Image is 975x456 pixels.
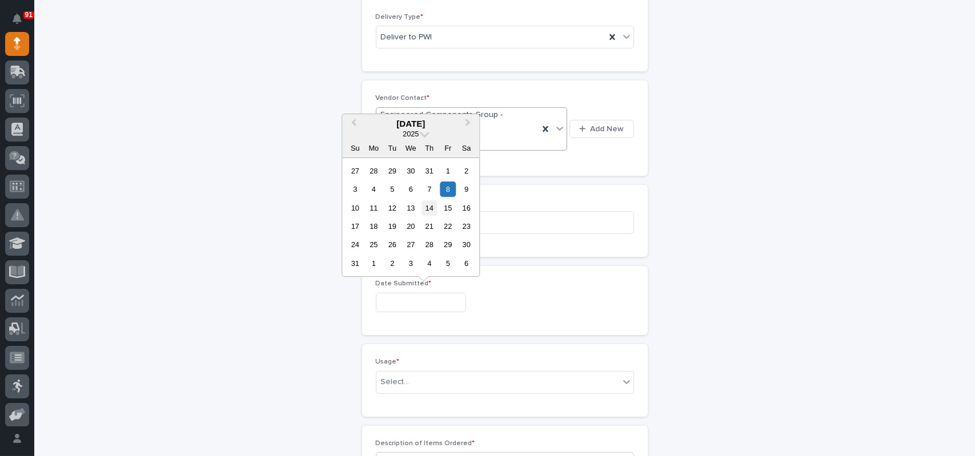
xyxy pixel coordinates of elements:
[366,219,382,234] div: Choose Monday, August 18th, 2025
[403,130,419,138] span: 2025
[422,163,437,179] div: Choose Thursday, July 31st, 2025
[403,181,419,197] div: Choose Wednesday, August 6th, 2025
[347,200,363,216] div: Choose Sunday, August 10th, 2025
[403,219,419,234] div: Choose Wednesday, August 20th, 2025
[403,140,419,156] div: We
[459,219,474,234] div: Choose Saturday, August 23rd, 2025
[366,237,382,253] div: Choose Monday, August 25th, 2025
[347,163,363,179] div: Choose Sunday, July 27th, 2025
[366,163,382,179] div: Choose Monday, July 28th, 2025
[459,200,474,216] div: Choose Saturday, August 16th, 2025
[14,14,29,32] div: Notifications91
[347,140,363,156] div: Su
[460,115,478,134] button: Next Month
[384,163,400,179] div: Choose Tuesday, July 29th, 2025
[381,376,410,388] div: Select...
[569,120,633,138] button: Add New
[347,256,363,271] div: Choose Sunday, August 31st, 2025
[343,115,362,134] button: Previous Month
[381,109,535,133] span: Engineered Components Group - [PERSON_NAME]
[376,95,430,102] span: Vendor Contact
[366,181,382,197] div: Choose Monday, August 4th, 2025
[440,163,456,179] div: Choose Friday, August 1st, 2025
[459,140,474,156] div: Sa
[376,440,475,447] span: Description of Items Ordered
[440,219,456,234] div: Choose Friday, August 22nd, 2025
[591,124,624,134] span: Add New
[366,256,382,271] div: Choose Monday, September 1st, 2025
[384,237,400,253] div: Choose Tuesday, August 26th, 2025
[381,31,432,43] span: Deliver to PWI
[366,140,382,156] div: Mo
[376,358,400,365] span: Usage
[422,200,437,216] div: Choose Thursday, August 14th, 2025
[384,181,400,197] div: Choose Tuesday, August 5th, 2025
[440,181,456,197] div: Choose Friday, August 8th, 2025
[384,256,400,271] div: Choose Tuesday, September 2nd, 2025
[422,237,437,253] div: Choose Thursday, August 28th, 2025
[347,219,363,234] div: Choose Sunday, August 17th, 2025
[422,181,437,197] div: Choose Thursday, August 7th, 2025
[376,14,424,21] span: Delivery Type
[422,140,437,156] div: Th
[403,163,419,179] div: Choose Wednesday, July 30th, 2025
[347,237,363,253] div: Choose Sunday, August 24th, 2025
[459,181,474,197] div: Choose Saturday, August 9th, 2025
[403,237,419,253] div: Choose Wednesday, August 27th, 2025
[384,219,400,234] div: Choose Tuesday, August 19th, 2025
[384,200,400,216] div: Choose Tuesday, August 12th, 2025
[459,256,474,271] div: Choose Saturday, September 6th, 2025
[5,7,29,31] button: Notifications
[422,256,437,271] div: Choose Thursday, September 4th, 2025
[366,200,382,216] div: Choose Monday, August 11th, 2025
[384,140,400,156] div: Tu
[459,237,474,253] div: Choose Saturday, August 30th, 2025
[403,256,419,271] div: Choose Wednesday, September 3rd, 2025
[440,140,456,156] div: Fr
[440,237,456,253] div: Choose Friday, August 29th, 2025
[342,119,479,129] div: [DATE]
[25,11,33,19] p: 91
[347,181,363,197] div: Choose Sunday, August 3rd, 2025
[440,256,456,271] div: Choose Friday, September 5th, 2025
[422,219,437,234] div: Choose Thursday, August 21st, 2025
[346,162,476,273] div: month 2025-08
[459,163,474,179] div: Choose Saturday, August 2nd, 2025
[403,200,419,216] div: Choose Wednesday, August 13th, 2025
[440,200,456,216] div: Choose Friday, August 15th, 2025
